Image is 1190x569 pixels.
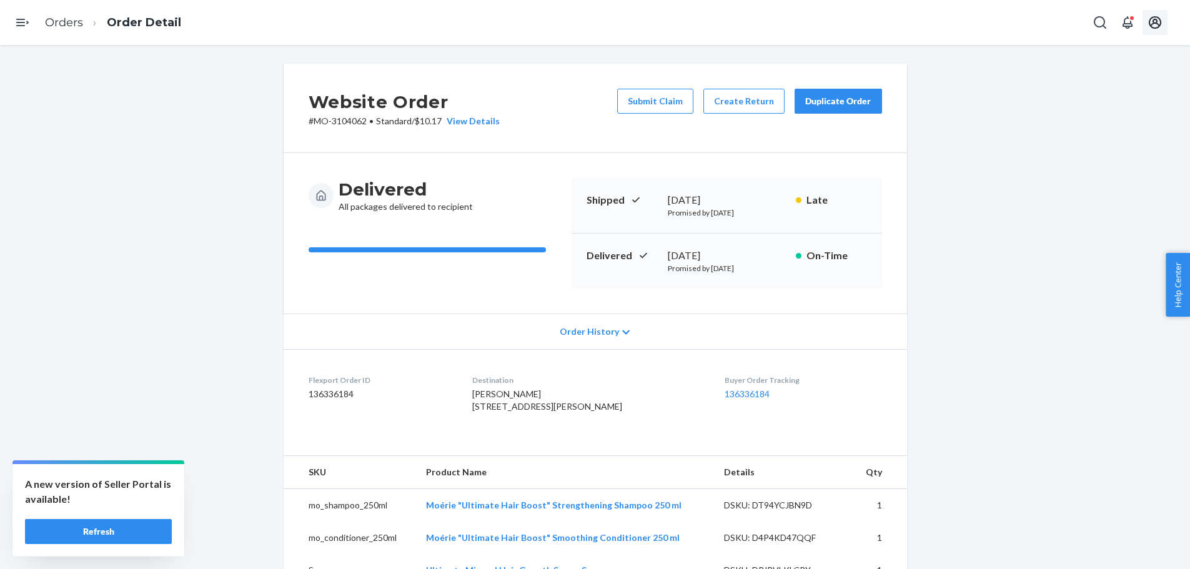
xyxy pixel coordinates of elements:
button: Help Center [1166,253,1190,317]
th: Product Name [416,456,714,489]
dt: Buyer Order Tracking [725,375,882,385]
button: Open Navigation [10,10,35,35]
a: Orders [45,16,83,29]
p: Delivered [587,249,658,263]
button: Duplicate Order [795,89,882,114]
p: Promised by [DATE] [668,207,786,218]
h3: Delivered [339,178,473,200]
div: [DATE] [668,249,786,263]
button: Refresh [25,519,172,544]
ol: breadcrumbs [35,4,191,41]
p: On-Time [806,249,867,263]
dd: 136336184 [309,388,453,400]
span: Order History [560,325,619,338]
td: mo_shampoo_250ml [284,489,417,522]
p: Shipped [587,193,658,207]
div: [DATE] [668,193,786,207]
div: DSKU: DT94YCJBN9D [724,499,841,512]
th: Details [714,456,851,489]
p: Promised by [DATE] [668,263,786,274]
button: Open account menu [1143,10,1168,35]
th: Qty [851,456,907,489]
span: Chat [44,9,70,20]
button: Submit Claim [617,89,693,114]
td: mo_conditioner_250ml [284,522,417,554]
button: Create Return [703,89,785,114]
div: Duplicate Order [805,95,871,107]
h2: Website Order [309,89,500,115]
td: 1 [851,522,907,554]
button: Open Search Box [1088,10,1113,35]
a: Moérie "Ultimate Hair Boost" Smoothing Conditioner 250 ml [426,532,680,543]
a: 136336184 [725,388,770,399]
div: All packages delivered to recipient [339,178,473,213]
a: Moérie "Ultimate Hair Boost" Strengthening Shampoo 250 ml [426,500,682,510]
dt: Destination [472,375,705,385]
td: 1 [851,489,907,522]
p: # MO-3104062 / $10.17 [309,115,500,127]
span: [PERSON_NAME] [STREET_ADDRESS][PERSON_NAME] [472,388,622,412]
button: View Details [442,115,500,127]
p: Late [806,193,867,207]
a: Order Detail [107,16,181,29]
th: SKU [284,456,417,489]
div: DSKU: D4P4KD47QQF [724,532,841,544]
p: A new version of Seller Portal is available! [25,477,172,507]
span: • [369,116,374,126]
button: Open notifications [1115,10,1140,35]
span: Standard [376,116,412,126]
dt: Flexport Order ID [309,375,453,385]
